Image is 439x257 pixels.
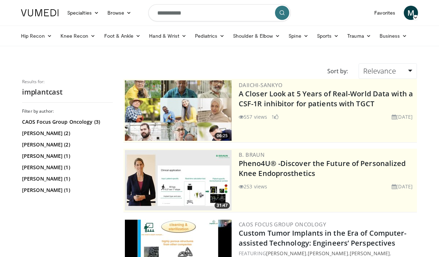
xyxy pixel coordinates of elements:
a: Trauma [343,29,375,43]
h2: implantcast [22,87,113,97]
a: 06:25 [125,80,232,141]
a: Specialties [63,6,103,20]
span: Relevance [363,66,396,76]
a: Pheno4U® -Discover the Future of Personalized Knee Endoprosthetics [239,159,406,178]
img: VuMedi Logo [21,9,59,16]
span: 06:25 [215,133,230,139]
h3: Filter by author: [22,108,113,114]
li: 1 [271,113,279,121]
a: Hip Recon [17,29,56,43]
span: 31:47 [215,202,230,209]
a: Sports [313,29,343,43]
a: Knee Recon [56,29,100,43]
a: CAOS Focus Group Oncology [239,221,326,228]
a: A Closer Look at 5 Years of Real-World Data with a CSF-1R inhibitor for patients with TGCT [239,89,413,108]
li: 557 views [239,113,267,121]
a: [PERSON_NAME] (2) [22,141,111,148]
a: [PERSON_NAME] (1) [22,164,111,171]
input: Search topics, interventions [148,4,291,21]
a: CAOS Focus Group Oncology (3) [22,118,111,125]
a: [PERSON_NAME] (2) [22,130,111,137]
a: Browse [103,6,136,20]
a: Pediatrics [191,29,229,43]
img: 93c22cae-14d1-47f0-9e4a-a244e824b022.png.300x170_q85_crop-smart_upscale.jpg [125,80,232,141]
div: Sort by: [322,63,353,79]
li: [DATE] [392,113,413,121]
a: [PERSON_NAME] (1) [22,175,111,182]
a: Foot & Ankle [100,29,145,43]
a: Daiichi-Sankyo [239,81,283,89]
a: Business [375,29,412,43]
a: [PERSON_NAME] [266,250,306,257]
a: [PERSON_NAME] (1) [22,187,111,194]
a: M [404,6,418,20]
a: Hand & Wrist [145,29,191,43]
li: 253 views [239,183,267,190]
a: Spine [284,29,312,43]
a: [PERSON_NAME] [308,250,348,257]
a: Favorites [370,6,400,20]
li: [DATE] [392,183,413,190]
a: B. Braun [239,151,265,158]
a: Relevance [359,63,417,79]
a: Shoulder & Elbow [229,29,284,43]
a: 31:47 [125,150,232,210]
img: 2c749dd2-eaed-4ec0-9464-a41d4cc96b76.300x170_q85_crop-smart_upscale.jpg [125,150,232,210]
a: [PERSON_NAME] (1) [22,152,111,160]
a: [PERSON_NAME] [350,250,390,257]
a: Custom Tumor Implants in the Era of Computer-assisted Technology: Engineers’ Perspectives [239,228,407,248]
p: Results for: [22,79,113,85]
